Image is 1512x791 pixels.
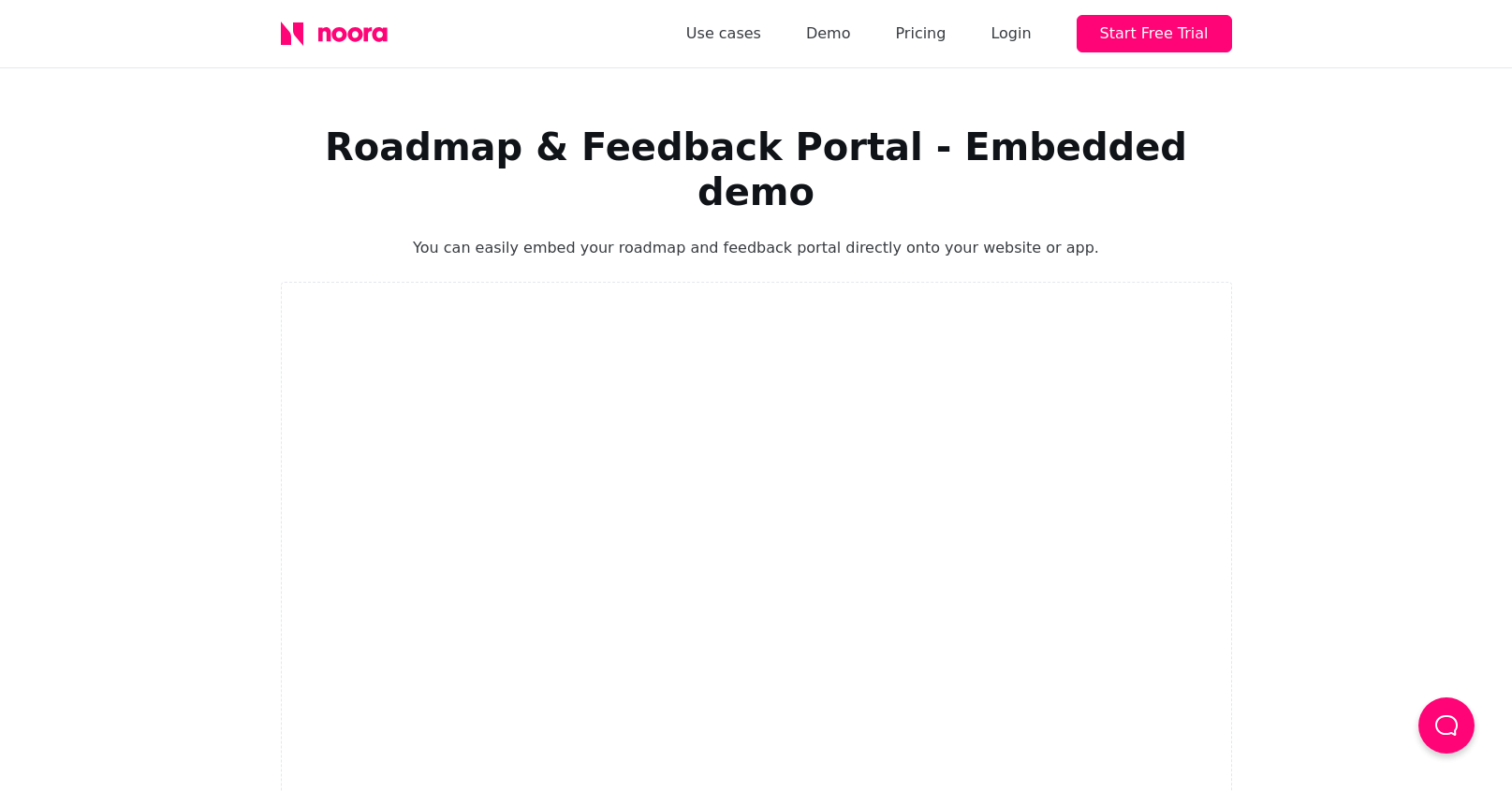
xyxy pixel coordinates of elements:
[281,125,1232,214] h1: Roadmap & Feedback Portal - Embedded demo
[281,237,1232,259] p: You can easily embed your roadmap and feedback portal directly onto your website or app.
[991,21,1031,47] div: Login
[686,21,761,47] a: Use cases
[895,21,946,47] a: Pricing
[1418,697,1475,754] iframe: Help Scout Beacon - Open
[1077,15,1232,52] button: Start Free Trial
[806,21,851,47] a: Demo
